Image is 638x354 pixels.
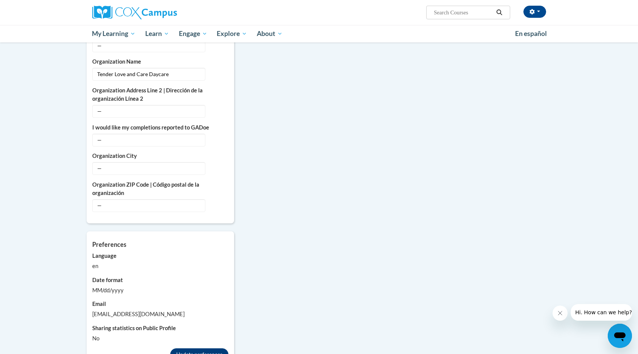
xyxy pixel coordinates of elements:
[92,39,205,52] span: —
[608,324,632,348] iframe: Button to launch messaging window
[92,29,135,38] span: My Learning
[92,241,228,248] h5: Preferences
[174,25,212,42] a: Engage
[92,199,205,212] span: —
[92,310,228,318] div: [EMAIL_ADDRESS][DOMAIN_NAME]
[494,8,505,17] button: Search
[92,58,228,66] label: Organization Name
[510,26,552,42] a: En español
[252,25,287,42] a: About
[92,252,228,260] label: Language
[92,300,228,308] label: Email
[179,29,207,38] span: Engage
[92,286,228,295] div: MM/dd/yyyy
[81,25,557,42] div: Main menu
[571,304,632,321] iframe: Message from company
[92,152,228,160] label: Organization City
[140,25,174,42] a: Learn
[553,306,568,321] iframe: Close message
[515,30,547,37] span: En español
[87,25,141,42] a: My Learning
[217,29,247,38] span: Explore
[145,29,169,38] span: Learn
[92,334,228,343] div: No
[523,6,546,18] button: Account Settings
[92,86,228,103] label: Organization Address Line 2 | Dirección de la organización Línea 2
[92,123,228,132] label: I would like my completions reported to GADoe
[92,134,205,147] span: —
[92,324,228,332] label: Sharing statistics on Public Profile
[92,105,205,118] span: —
[92,262,228,270] div: en
[433,8,494,17] input: Search Courses
[92,276,228,284] label: Date format
[257,29,283,38] span: About
[92,68,205,81] span: Tender Love and Care Daycare
[212,25,252,42] a: Explore
[92,6,177,19] img: Cox Campus
[92,162,205,175] span: —
[92,181,228,197] label: Organization ZIP Code | Código postal de la organización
